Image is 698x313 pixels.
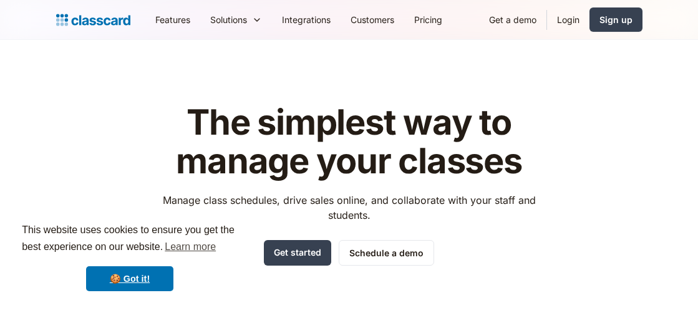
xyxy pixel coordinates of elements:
[10,211,250,303] div: cookieconsent
[145,6,200,34] a: Features
[151,193,547,223] p: Manage class schedules, drive sales online, and collaborate with your staff and students.
[479,6,546,34] a: Get a demo
[339,240,434,266] a: Schedule a demo
[599,13,633,26] div: Sign up
[589,7,642,32] a: Sign up
[264,240,331,266] a: Get started
[272,6,341,34] a: Integrations
[56,11,130,29] a: home
[210,13,247,26] div: Solutions
[547,6,589,34] a: Login
[22,223,238,256] span: This website uses cookies to ensure you get the best experience on our website.
[86,266,173,291] a: dismiss cookie message
[200,6,272,34] div: Solutions
[341,6,404,34] a: Customers
[151,104,547,180] h1: The simplest way to manage your classes
[163,238,218,256] a: learn more about cookies
[404,6,452,34] a: Pricing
